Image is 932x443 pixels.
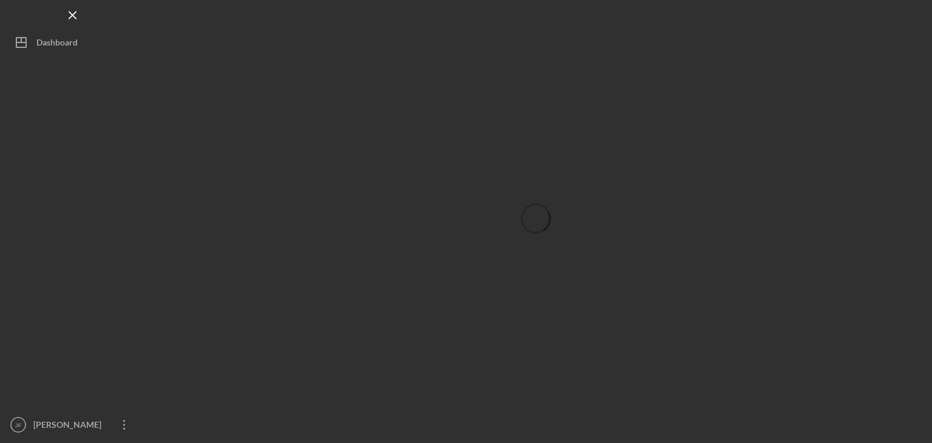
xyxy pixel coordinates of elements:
[6,30,140,55] button: Dashboard
[30,413,109,440] div: [PERSON_NAME]
[15,422,22,428] text: JF
[36,30,78,58] div: Dashboard
[6,413,140,437] button: JF[PERSON_NAME]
